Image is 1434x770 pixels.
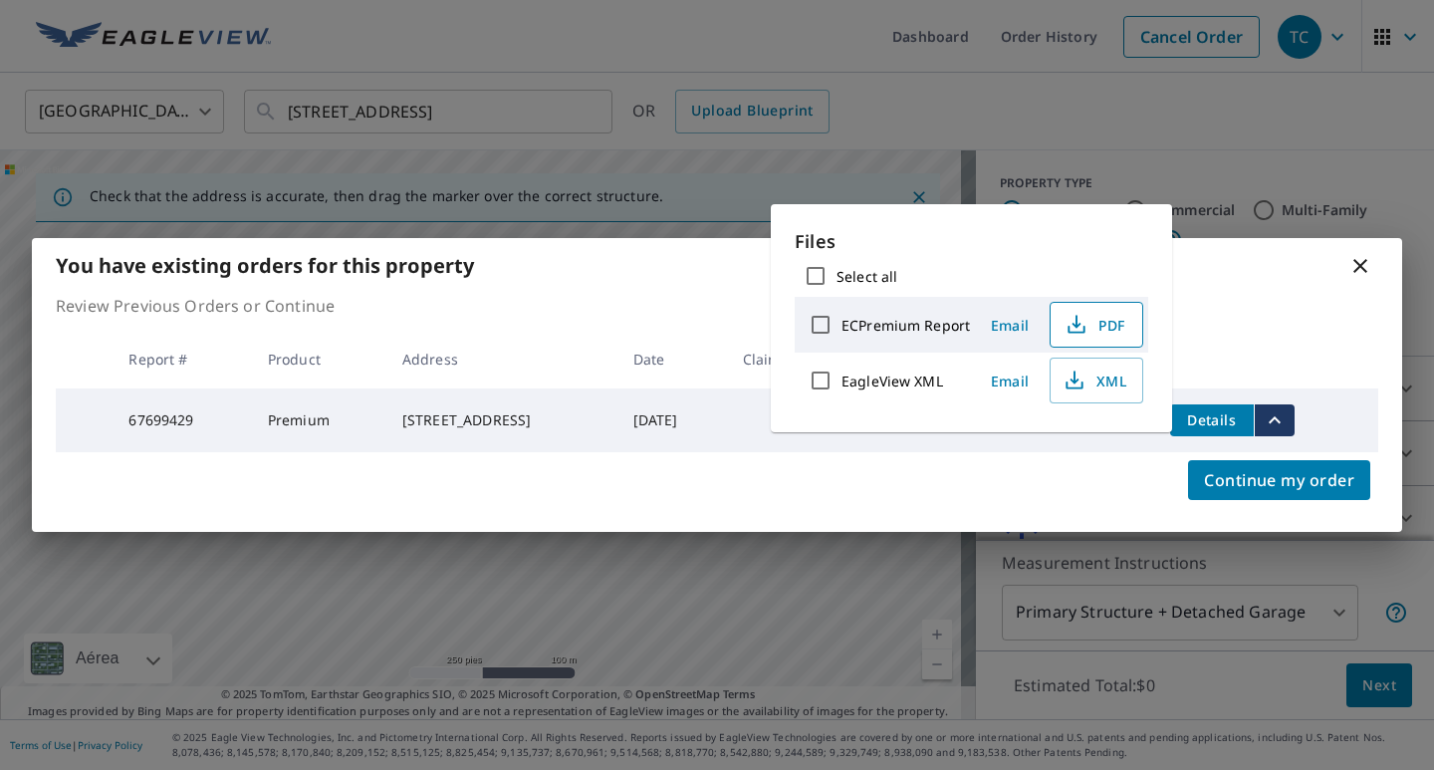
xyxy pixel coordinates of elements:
th: Report # [113,330,252,388]
td: Premium [252,388,386,452]
b: You have existing orders for this property [56,252,474,279]
button: detailsBtn-67699429 [1170,404,1254,436]
button: PDF [1050,302,1143,348]
button: Email [978,366,1042,396]
span: Continue my order [1204,466,1354,494]
span: XML [1063,369,1126,392]
td: [DATE] [617,388,727,452]
span: Email [986,316,1034,335]
td: 67699429 [113,388,252,452]
label: EagleView XML [841,372,943,390]
span: PDF [1063,313,1126,337]
th: Claim ID [727,330,855,388]
th: Address [386,330,617,388]
p: Files [795,228,1148,255]
span: Details [1182,410,1242,429]
button: Email [978,310,1042,341]
span: Email [986,372,1034,390]
p: Review Previous Orders or Continue [56,294,1378,318]
button: filesDropdownBtn-67699429 [1254,404,1295,436]
div: [STREET_ADDRESS] [402,410,601,430]
button: Continue my order [1188,460,1370,500]
button: XML [1050,358,1143,403]
label: Select all [836,267,897,286]
th: Product [252,330,386,388]
th: Date [617,330,727,388]
label: ECPremium Report [841,316,970,335]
